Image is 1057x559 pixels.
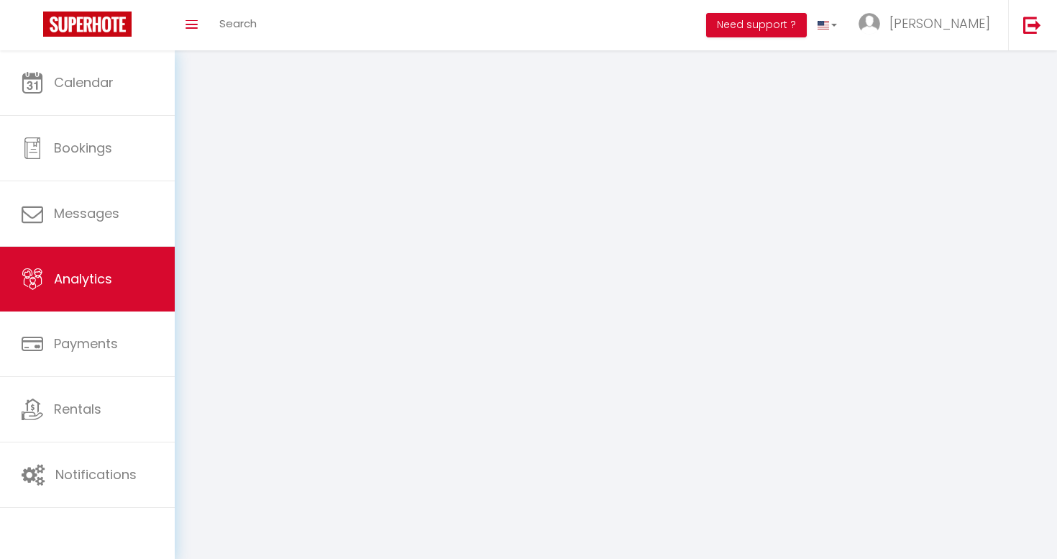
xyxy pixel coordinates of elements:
button: Need support ? [706,13,807,37]
span: Analytics [54,270,112,288]
span: Calendar [54,73,114,91]
img: Super Booking [43,12,132,37]
span: Search [219,16,257,31]
span: Payments [54,335,118,353]
span: Messages [54,204,119,222]
img: logout [1023,16,1041,34]
span: [PERSON_NAME] [889,14,990,32]
span: Bookings [54,139,112,157]
img: ... [859,13,880,35]
span: Rentals [54,400,101,418]
span: Notifications [55,465,137,483]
